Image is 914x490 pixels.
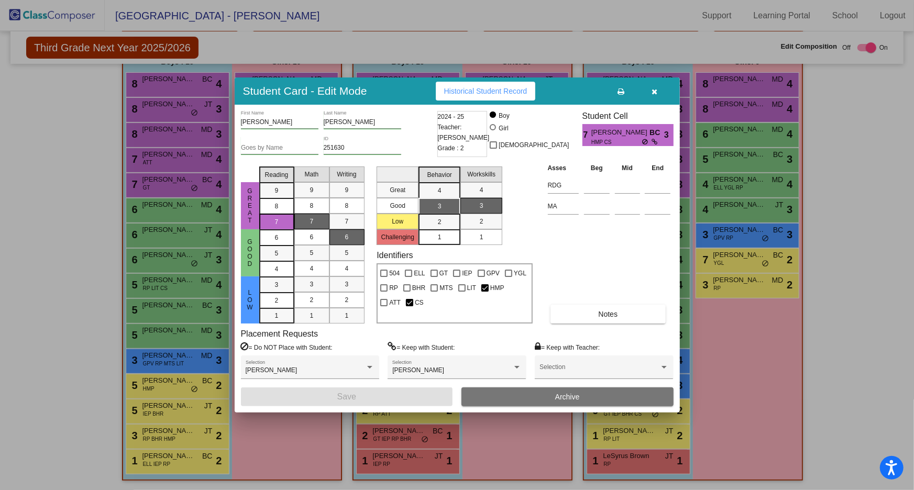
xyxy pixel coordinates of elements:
span: 8 [345,201,349,210]
span: 9 [275,186,279,195]
span: 7 [310,217,314,226]
span: Behavior [427,170,452,180]
span: 2024 - 25 [438,112,465,122]
span: IEP [462,267,472,280]
span: 2 [480,217,483,226]
th: Beg [581,162,612,174]
label: = Keep with Student: [388,342,455,352]
button: Notes [550,305,666,324]
span: 4 [275,264,279,274]
span: GT [439,267,448,280]
span: ATT [389,296,401,309]
span: 504 [389,267,400,280]
span: 7 [582,129,591,141]
span: 3 [480,201,483,210]
span: Reading [265,170,289,180]
input: assessment [548,177,579,193]
span: BHR [412,282,425,294]
span: BC [649,127,664,138]
span: Historical Student Record [444,87,527,95]
label: Identifiers [377,250,413,260]
span: 3 [664,129,673,141]
label: = Do NOT Place with Student: [241,342,333,352]
span: 1 [438,232,442,242]
span: Archive [555,393,580,401]
span: 3 [345,280,349,289]
span: 7 [345,217,349,226]
span: 5 [310,248,314,258]
span: 7 [275,217,279,227]
span: 8 [275,202,279,211]
span: Low [245,289,255,311]
span: 4 [310,264,314,273]
span: Writing [337,170,356,179]
span: Good [245,238,255,268]
button: Archive [461,387,674,406]
span: 1 [345,311,349,320]
span: ELL [414,267,425,280]
span: MTS [439,282,453,294]
span: Workskills [467,170,495,179]
span: 2 [310,295,314,305]
span: CS [415,296,424,309]
span: GPV [487,267,500,280]
input: goes by name [241,144,318,152]
th: Mid [612,162,643,174]
span: 1 [275,311,279,320]
h3: Student Card - Edit Mode [243,84,367,97]
th: Asses [545,162,581,174]
div: Girl [498,124,509,133]
span: 5 [275,249,279,258]
span: HMP [490,282,504,294]
span: 3 [275,280,279,289]
span: Teacher: [PERSON_NAME] [438,122,490,143]
button: Historical Student Record [436,82,536,101]
span: Great [245,187,255,224]
span: 4 [345,264,349,273]
h3: Student Cell [582,111,674,121]
label: Placement Requests [241,329,318,339]
span: [PERSON_NAME] [392,366,444,374]
span: Math [305,170,319,179]
span: Notes [599,310,618,318]
span: Save [337,392,356,401]
span: [PERSON_NAME] [PERSON_NAME] [591,127,649,138]
span: RP [389,282,398,294]
span: 2 [345,295,349,305]
div: Boy [498,111,510,120]
span: YGL [514,267,526,280]
span: LIT [467,282,476,294]
span: [DEMOGRAPHIC_DATA] [499,139,569,151]
th: End [642,162,673,174]
span: [PERSON_NAME] [246,366,298,374]
span: 3 [310,280,314,289]
span: 1 [310,311,314,320]
input: Enter ID [324,144,401,152]
span: 6 [310,232,314,242]
span: 6 [345,232,349,242]
span: 5 [345,248,349,258]
span: Grade : 2 [438,143,464,153]
span: 2 [438,217,442,227]
span: 6 [275,233,279,242]
button: Save [241,387,453,406]
label: = Keep with Teacher: [535,342,600,352]
span: 8 [310,201,314,210]
span: 3 [438,202,442,211]
span: 9 [310,185,314,195]
span: 4 [480,185,483,195]
span: 2 [275,296,279,305]
span: 9 [345,185,349,195]
span: 1 [480,232,483,242]
span: HMP CS [591,138,642,146]
input: assessment [548,198,579,214]
span: 4 [438,186,442,195]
